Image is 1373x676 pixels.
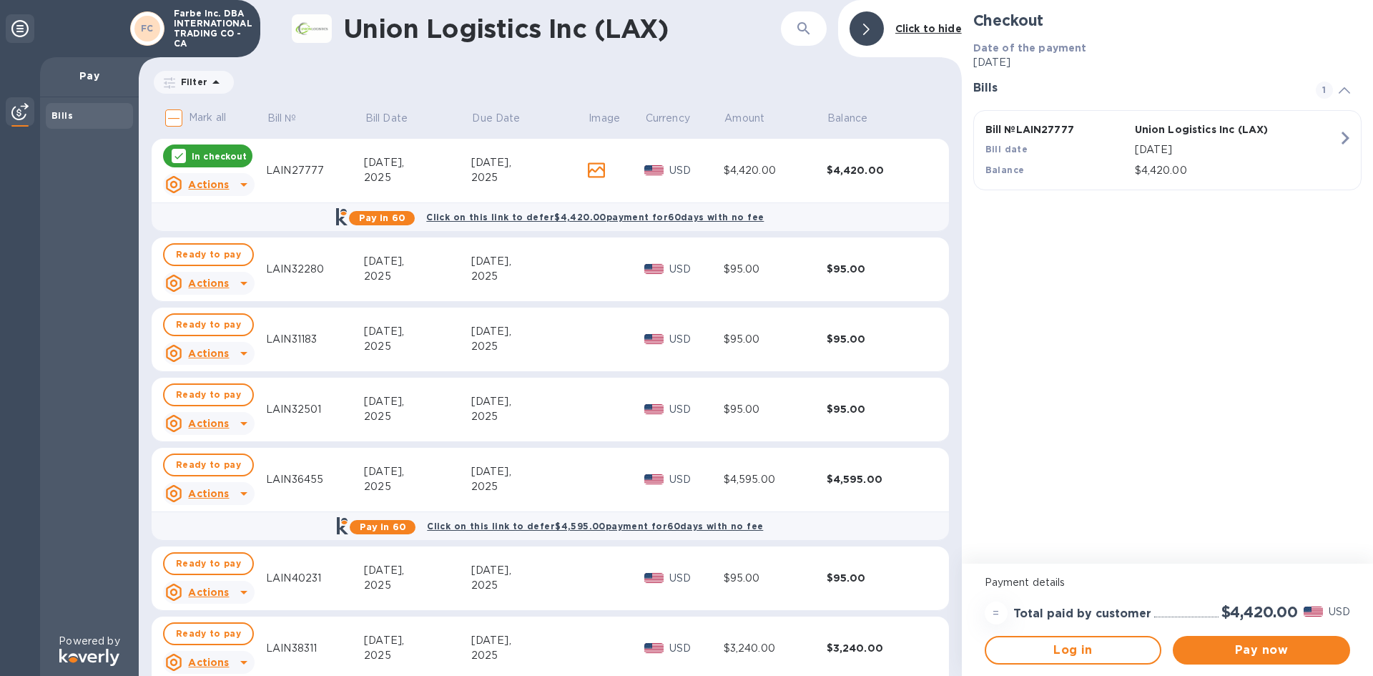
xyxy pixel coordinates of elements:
div: [DATE], [364,155,471,170]
img: USD [644,404,664,414]
span: Ready to pay [176,625,241,642]
p: Mark all [189,110,226,125]
span: Ready to pay [176,316,241,333]
img: USD [644,334,664,344]
div: $95.00 [724,332,827,347]
span: Log in [998,642,1149,659]
div: $95.00 [724,402,827,417]
p: Filter [175,76,207,88]
p: Image [589,111,620,126]
p: USD [669,163,724,178]
b: Click on this link to defer $4,420.00 payment for 60 days with no fee [426,212,764,222]
img: Logo [59,649,119,666]
p: [DATE] [973,55,1362,70]
button: Ready to pay [163,622,254,645]
div: LAIN32280 [266,262,364,277]
p: USD [669,402,724,417]
button: Ready to pay [163,552,254,575]
div: LAIN31183 [266,332,364,347]
p: USD [669,332,724,347]
u: Actions [188,488,229,499]
b: Balance [985,165,1025,175]
u: Actions [188,418,229,429]
div: LAIN36455 [266,472,364,487]
div: 2025 [471,339,588,354]
b: Bill date [985,144,1028,155]
button: Bill №LAIN27777Union Logistics Inc (LAX)Bill date[DATE]Balance$4,420.00 [973,110,1362,190]
div: $95.00 [724,262,827,277]
p: Union Logistics Inc (LAX) [1135,122,1279,137]
div: 2025 [471,578,588,593]
button: Ready to pay [163,383,254,406]
div: 2025 [471,409,588,424]
div: [DATE], [471,464,588,479]
p: Currency [646,111,690,126]
span: 1 [1316,82,1333,99]
button: Ready to pay [163,454,254,476]
div: 2025 [364,269,471,284]
div: LAIN32501 [266,402,364,417]
p: Payment details [985,575,1350,590]
div: $95.00 [724,571,827,586]
p: Balance [827,111,867,126]
div: $95.00 [827,402,930,416]
div: $3,240.00 [827,641,930,655]
p: Bill № [267,111,297,126]
img: USD [644,474,664,484]
b: Bills [51,110,73,121]
span: Due Date [472,111,538,126]
div: [DATE], [364,394,471,409]
div: = [985,602,1008,624]
span: Ready to pay [176,555,241,572]
p: Bill № LAIN27777 [985,122,1129,137]
h3: Total paid by customer [1013,607,1151,621]
p: USD [1329,604,1350,619]
div: 2025 [364,170,471,185]
span: Amount [724,111,783,126]
p: In checkout [192,150,247,162]
div: [DATE], [364,633,471,648]
button: Pay now [1173,636,1350,665]
u: Actions [188,587,229,598]
div: LAIN38311 [266,641,364,656]
img: USD [644,165,664,175]
div: $95.00 [827,332,930,346]
b: Click to hide [895,23,962,34]
b: Click on this link to defer $4,595.00 payment for 60 days with no fee [427,521,763,532]
span: Ready to pay [176,456,241,474]
img: USD [1304,607,1323,617]
div: $3,240.00 [724,641,827,656]
div: 2025 [471,269,588,284]
p: Due Date [472,111,520,126]
img: USD [644,573,664,583]
b: Date of the payment [973,42,1087,54]
b: FC [141,23,154,34]
p: USD [669,641,724,656]
div: $4,420.00 [827,163,930,177]
div: 2025 [364,409,471,424]
img: USD [644,643,664,653]
img: USD [644,264,664,274]
div: [DATE], [364,563,471,578]
span: Balance [827,111,886,126]
span: Ready to pay [176,386,241,403]
button: Log in [985,636,1162,665]
div: 2025 [364,578,471,593]
u: Actions [188,179,229,190]
h3: Bills [973,82,1299,95]
p: USD [669,472,724,487]
p: USD [669,262,724,277]
span: Bill № [267,111,315,126]
div: [DATE], [364,464,471,479]
div: 2025 [471,479,588,494]
p: $4,420.00 [1135,163,1338,178]
p: Bill Date [365,111,408,126]
span: Ready to pay [176,246,241,263]
span: Pay now [1184,642,1339,659]
u: Actions [188,348,229,359]
span: Bill Date [365,111,426,126]
div: $4,595.00 [827,472,930,486]
div: 2025 [364,479,471,494]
